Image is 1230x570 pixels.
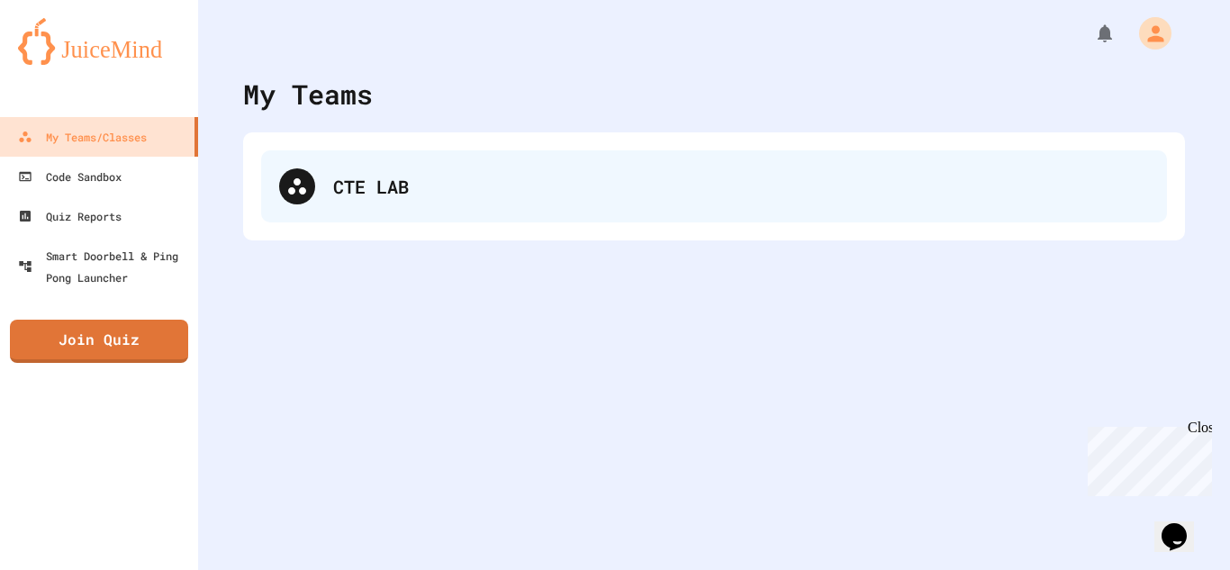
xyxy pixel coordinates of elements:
[18,166,122,187] div: Code Sandbox
[18,126,147,148] div: My Teams/Classes
[18,205,122,227] div: Quiz Reports
[1061,18,1120,49] div: My Notifications
[333,173,1149,200] div: CTE LAB
[261,150,1167,222] div: CTE LAB
[18,245,191,288] div: Smart Doorbell & Ping Pong Launcher
[18,18,180,65] img: logo-orange.svg
[7,7,124,114] div: Chat with us now!Close
[1154,498,1212,552] iframe: chat widget
[1120,13,1176,54] div: My Account
[10,320,188,363] a: Join Quiz
[243,74,373,114] div: My Teams
[1081,420,1212,496] iframe: chat widget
